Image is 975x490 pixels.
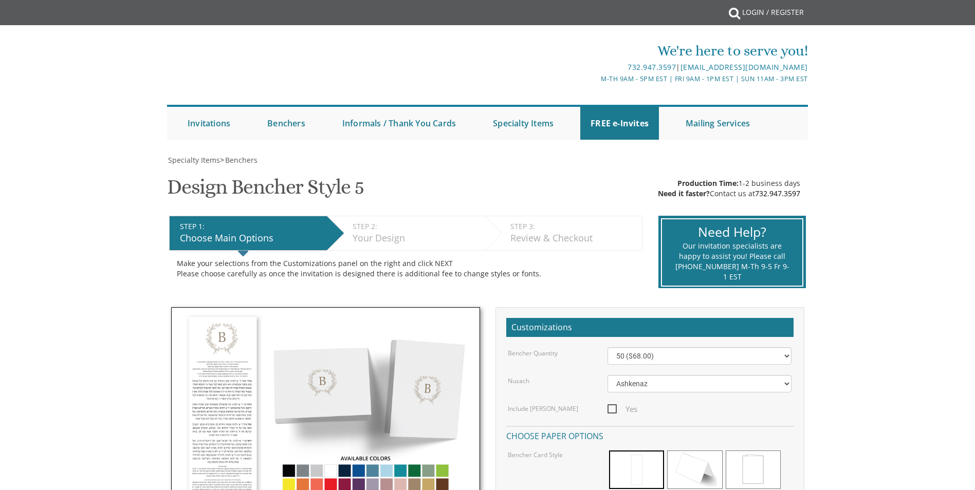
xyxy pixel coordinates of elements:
a: FREE e-Invites [580,107,659,140]
div: STEP 1: [180,221,322,232]
div: Review & Checkout [510,232,637,245]
a: Mailing Services [675,107,760,140]
span: Benchers [225,155,257,165]
h2: Customizations [506,318,794,337]
div: We're here to serve you! [381,41,808,61]
div: Make your selections from the Customizations panel on the right and click NEXT Please choose care... [177,258,635,279]
h4: Choose paper options [506,426,794,444]
label: Nusach [508,376,529,385]
div: Need Help? [675,223,789,241]
a: Specialty Items [167,155,220,165]
div: Choose Main Options [180,232,322,245]
a: Informals / Thank You Cards [332,107,466,140]
span: Yes [608,403,637,416]
a: [EMAIL_ADDRESS][DOMAIN_NAME] [680,62,808,72]
label: Bencher Quantity [508,349,558,357]
div: Your Design [353,232,480,245]
a: 732.947.3597 [755,189,800,198]
h1: Design Bencher Style 5 [167,176,364,206]
a: Specialty Items [483,107,564,140]
a: 732.947.3597 [628,62,676,72]
span: Need it faster? [658,189,710,198]
div: Our invitation specialists are happy to assist you! Please call [PHONE_NUMBER] M-Th 9-5 Fr 9-1 EST [675,241,789,282]
div: | [381,61,808,73]
div: STEP 3: [510,221,637,232]
a: Benchers [257,107,316,140]
span: Production Time: [677,178,739,188]
a: Invitations [177,107,241,140]
span: > [220,155,257,165]
div: STEP 2: [353,221,480,232]
label: Include [PERSON_NAME] [508,404,578,413]
a: Benchers [224,155,257,165]
div: 1-2 business days Contact us at [658,178,800,199]
div: M-Th 9am - 5pm EST | Fri 9am - 1pm EST | Sun 11am - 3pm EST [381,73,808,84]
label: Bencher Card Style [508,450,563,459]
span: Specialty Items [168,155,220,165]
